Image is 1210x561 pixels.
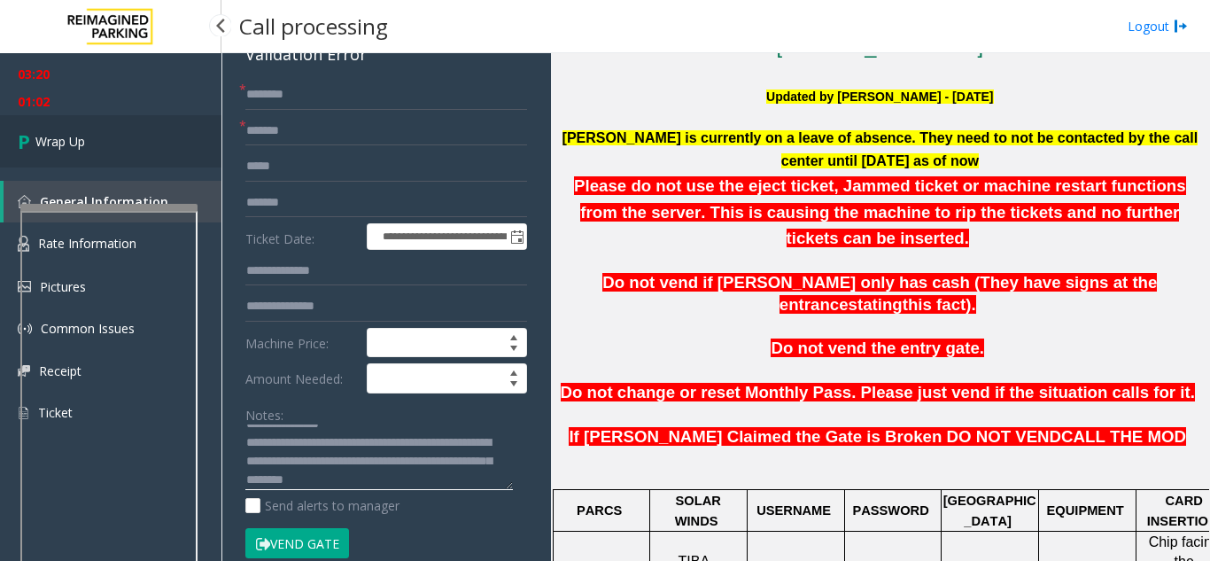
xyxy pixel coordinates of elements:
[675,494,721,527] span: SOLAR WINDS
[577,503,622,518] span: PARCS
[35,132,85,151] span: Wrap Up
[40,193,168,210] span: General Information
[1047,503,1124,518] span: EQUIPMENT
[241,363,362,393] label: Amount Needed:
[849,295,903,314] span: stating
[574,176,1186,248] b: Please do not use the eject ticket, Jammed ticket or machine restart functions from the server. T...
[18,281,31,292] img: 'icon'
[562,130,1198,168] font: [PERSON_NAME] is currently on a leave of absence. They need to not be contacted by the call cente...
[1174,17,1188,35] img: logout
[1128,17,1188,35] a: Logout
[507,224,526,249] span: Toggle popup
[18,195,31,208] img: 'icon'
[1061,427,1186,446] span: CALL THE MOD
[230,4,397,48] h3: Call processing
[777,35,984,58] a: [STREET_ADDRESS]
[501,343,526,357] span: Decrease value
[18,365,30,377] img: 'icon'
[4,181,221,222] a: General Information
[756,503,831,518] span: USERNAME
[771,339,983,357] span: Do not vend the entry gate.
[501,329,526,343] span: Increase value
[18,236,29,252] img: 'icon'
[943,494,1036,527] span: [GEOGRAPHIC_DATA]
[245,400,283,425] label: Notes:
[602,273,1157,314] span: Do not vend if [PERSON_NAME] only has cash (They have signs at the entrance
[18,322,32,336] img: 'icon'
[245,496,399,515] label: Send alerts to manager
[903,295,966,314] span: this fact
[245,43,527,66] div: Validation Error
[241,328,362,358] label: Machine Price:
[966,295,975,314] span: ).
[569,427,1061,446] span: If [PERSON_NAME] Claimed the Gate is Broken DO NOT VEND
[561,383,1195,401] span: Do not change or reset Monthly Pass. Please just vend if the situation calls for it.
[18,405,29,421] img: 'icon'
[501,378,526,393] span: Decrease value
[501,364,526,378] span: Increase value
[241,223,362,250] label: Ticket Date:
[766,90,993,104] font: Updated by [PERSON_NAME] - [DATE]
[245,528,349,558] button: Vend Gate
[852,503,928,518] span: PASSWORD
